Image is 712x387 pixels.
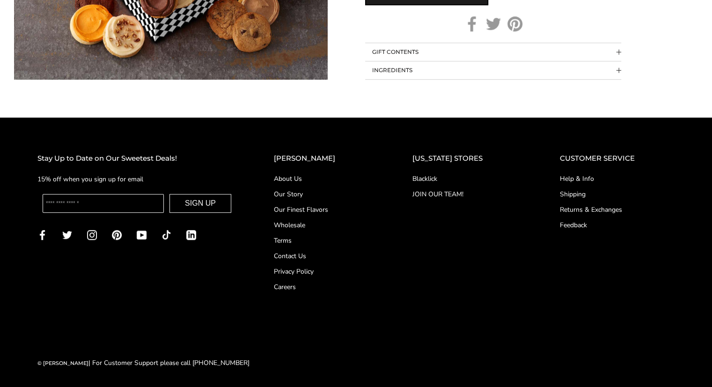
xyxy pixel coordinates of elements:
div: | For Customer Support please call [PHONE_NUMBER] [37,357,250,368]
a: Blacklick [412,174,522,184]
a: Shipping [560,189,675,199]
button: SIGN UP [169,194,231,213]
p: 15% off when you sign up for email [37,174,236,185]
input: Enter your email [43,194,164,213]
a: YouTube [137,229,147,240]
a: Instagram [87,229,97,240]
a: © [PERSON_NAME] [37,360,88,366]
a: Privacy Policy [274,267,375,276]
a: Careers [274,282,375,292]
a: Our Finest Flavors [274,205,375,215]
a: Twitter [486,16,501,31]
a: Pinterest [112,229,122,240]
a: About Us [274,174,375,184]
a: Wholesale [274,220,375,230]
a: Returns & Exchanges [560,205,675,215]
a: TikTok [161,229,171,240]
a: Help & Info [560,174,675,184]
a: Pinterest [507,16,522,31]
a: Twitter [62,229,72,240]
a: Our Story [274,189,375,199]
h2: CUSTOMER SERVICE [560,153,675,164]
h2: Stay Up to Date on Our Sweetest Deals! [37,153,236,164]
h2: [US_STATE] STORES [412,153,522,164]
a: JOIN OUR TEAM! [412,189,522,199]
button: Collapsible block button [365,43,621,61]
a: Facebook [37,229,47,240]
a: Terms [274,236,375,246]
a: Contact Us [274,251,375,261]
h2: [PERSON_NAME] [274,153,375,164]
a: Feedback [560,220,675,230]
a: LinkedIn [186,229,196,240]
a: Facebook [464,16,479,31]
button: Collapsible block button [365,61,621,79]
